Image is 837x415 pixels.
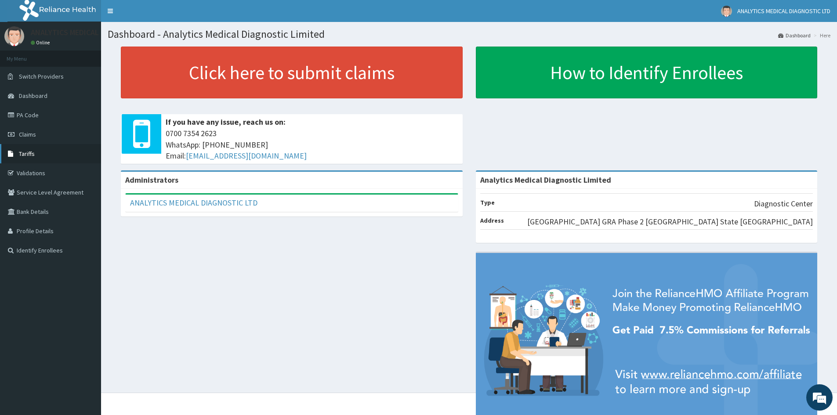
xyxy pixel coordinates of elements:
[31,29,158,36] p: ANALYTICS MEDICAL DIAGNOSTIC LTD
[721,6,732,17] img: User Image
[16,44,36,66] img: d_794563401_company_1708531726252_794563401
[121,47,463,98] a: Click here to submit claims
[46,49,148,61] div: Chat with us now
[144,4,165,25] div: Minimize live chat window
[19,150,35,158] span: Tariffs
[480,217,504,224] b: Address
[51,111,121,199] span: We're online!
[130,198,257,208] a: ANALYTICS MEDICAL DIAGNOSTIC LTD
[166,117,286,127] b: If you have any issue, reach us on:
[480,175,611,185] strong: Analytics Medical Diagnostic Limited
[31,40,52,46] a: Online
[527,216,813,227] p: [GEOGRAPHIC_DATA] GRA Phase 2 [GEOGRAPHIC_DATA] State [GEOGRAPHIC_DATA]
[737,7,830,15] span: ANALYTICS MEDICAL DIAGNOSTIC LTD
[4,240,167,271] textarea: Type your message and hit 'Enter'
[754,198,813,209] p: Diagnostic Center
[19,130,36,138] span: Claims
[166,128,458,162] span: 0700 7354 2623 WhatsApp: [PHONE_NUMBER] Email:
[4,26,24,46] img: User Image
[186,151,307,161] a: [EMAIL_ADDRESS][DOMAIN_NAME]
[476,47,818,98] a: How to Identify Enrollees
[108,29,830,40] h1: Dashboard - Analytics Medical Diagnostic Limited
[812,32,830,39] li: Here
[480,198,495,206] b: Type
[778,32,811,39] a: Dashboard
[19,72,64,80] span: Switch Providers
[19,92,47,100] span: Dashboard
[125,175,178,185] b: Administrators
